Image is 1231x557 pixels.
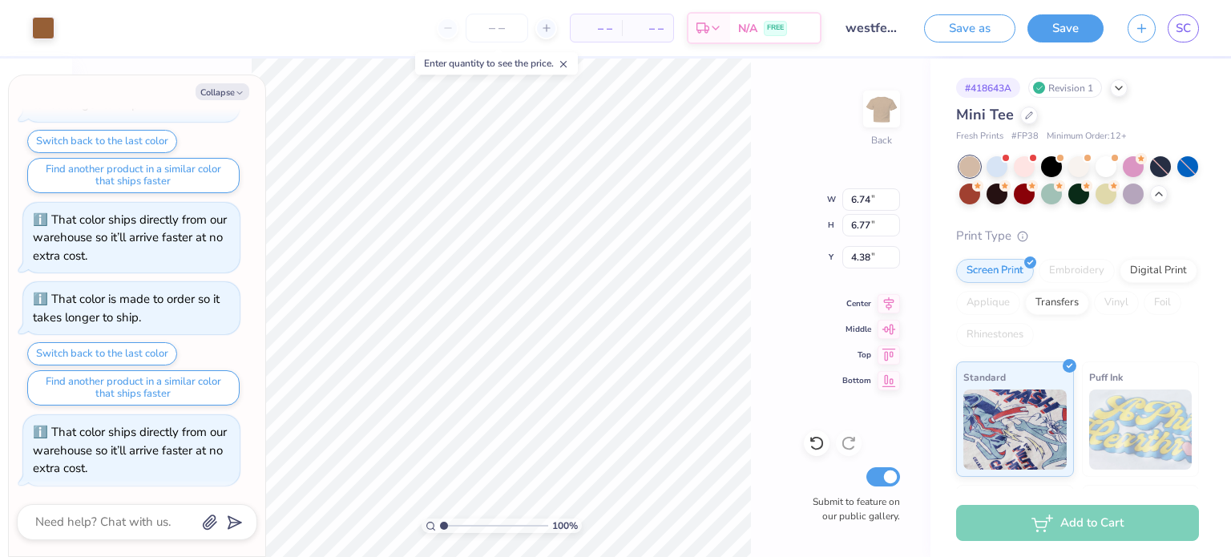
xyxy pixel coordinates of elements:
[924,14,1015,42] button: Save as
[956,227,1199,245] div: Print Type
[27,158,240,193] button: Find another product in a similar color that ships faster
[1144,291,1181,315] div: Foil
[1168,14,1199,42] a: SC
[1028,78,1102,98] div: Revision 1
[842,349,871,361] span: Top
[963,389,1067,470] img: Standard
[866,93,898,125] img: Back
[804,494,900,523] label: Submit to feature on our public gallery.
[842,298,871,309] span: Center
[956,291,1020,315] div: Applique
[738,20,757,37] span: N/A
[1176,19,1191,38] span: SC
[33,424,227,476] div: That color ships directly from our warehouse so it’ll arrive faster at no extra cost.
[552,519,578,533] span: 100 %
[466,14,528,42] input: – –
[842,324,871,335] span: Middle
[1047,130,1127,143] span: Minimum Order: 12 +
[196,83,249,100] button: Collapse
[833,12,912,44] input: Untitled Design
[1025,291,1089,315] div: Transfers
[27,342,177,365] button: Switch back to the last color
[415,52,578,75] div: Enter quantity to see the price.
[956,259,1034,283] div: Screen Print
[1089,389,1193,470] img: Puff Ink
[1089,369,1123,385] span: Puff Ink
[1039,259,1115,283] div: Embroidery
[1120,259,1197,283] div: Digital Print
[871,133,892,147] div: Back
[33,291,220,325] div: That color is made to order so it takes longer to ship.
[963,369,1006,385] span: Standard
[580,20,612,37] span: – –
[1027,14,1104,42] button: Save
[27,130,177,153] button: Switch back to the last color
[27,370,240,406] button: Find another product in a similar color that ships faster
[842,375,871,386] span: Bottom
[1011,130,1039,143] span: # FP38
[956,323,1034,347] div: Rhinestones
[956,130,1003,143] span: Fresh Prints
[956,105,1014,124] span: Mini Tee
[33,212,227,264] div: That color ships directly from our warehouse so it’ll arrive faster at no extra cost.
[767,22,784,34] span: FREE
[956,78,1020,98] div: # 418643A
[1094,291,1139,315] div: Vinyl
[632,20,664,37] span: – –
